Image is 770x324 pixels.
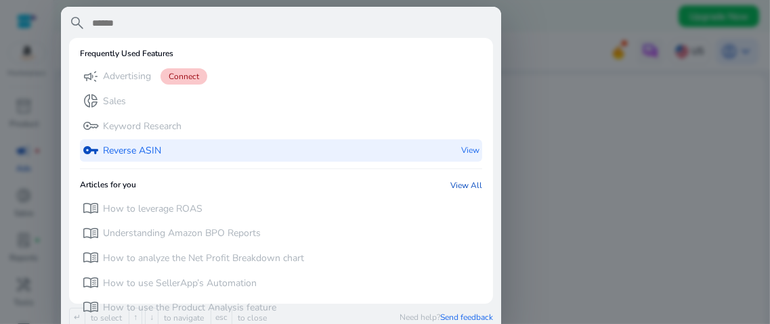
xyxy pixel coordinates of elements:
p: How to use SellerApp’s Automation [103,277,257,290]
span: vpn_key [83,142,99,158]
h6: Frequently Used Features [80,49,173,58]
p: Keyword Research [103,120,181,133]
span: menu_book [83,225,99,241]
h6: Articles for you [80,180,136,191]
span: search [69,15,85,31]
span: campaign [83,68,99,85]
span: key [83,118,99,134]
a: View All [450,180,482,191]
p: Advertising [103,70,151,83]
p: How to use the Product Analysis feature [103,301,276,315]
p: How to analyze the Net Profit Breakdown chart [103,252,304,265]
span: menu_book [83,299,99,315]
p: Reverse ASIN [103,144,161,158]
span: donut_small [83,93,99,109]
span: menu_book [83,250,99,266]
p: How to leverage ROAS [103,202,202,216]
span: menu_book [83,200,99,216]
p: Understanding Amazon BPO Reports [103,227,261,240]
span: menu_book [83,275,99,291]
p: Sales [103,95,126,108]
span: Connect [161,68,207,85]
p: View [461,139,479,162]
